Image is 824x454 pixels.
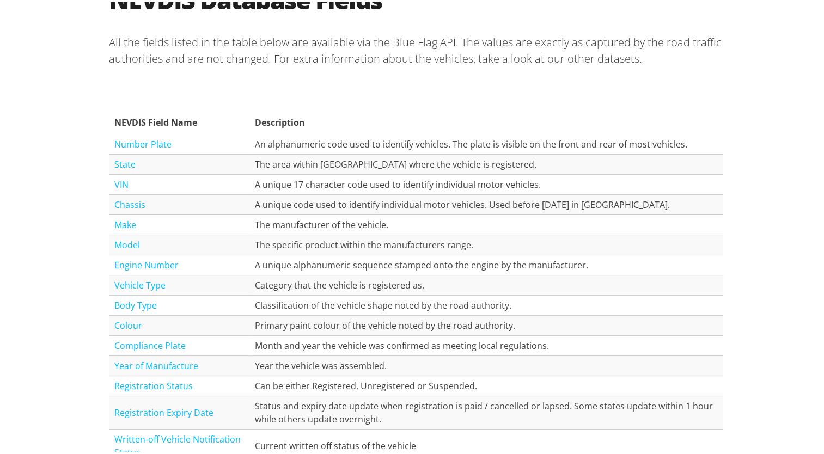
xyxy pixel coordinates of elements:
[249,354,723,374] td: Year the vehicle was assembled.
[249,374,723,394] td: Can be either Registered, Unregistered or Suspended.
[249,394,723,427] td: Status and expiry date update when registration is paid / cancelled or lapsed. Some states update...
[114,136,172,148] a: Number Plate
[249,193,723,213] td: A unique code used to identify individual motor vehicles. Used before [DATE] in [GEOGRAPHIC_DATA].
[249,108,723,132] th: Description
[114,338,186,349] a: Compliance Plate
[114,237,140,249] a: Model
[249,293,723,314] td: Classification of the vehicle shape noted by the road authority.
[114,378,193,390] a: Registration Status
[109,108,249,132] th: NEVDIS Field Name
[109,23,723,73] p: All the fields listed in the table below are available via the Blue Flag API. The values are exac...
[249,213,723,233] td: The manufacturer of the vehicle.
[114,277,166,289] a: Vehicle Type
[114,257,179,269] a: Engine Number
[114,317,142,329] a: Colour
[114,156,136,168] a: State
[114,197,145,208] a: Chassis
[249,233,723,253] td: The specific product within the manufacturers range.
[249,253,723,273] td: A unique alphanumeric sequence stamped onto the engine by the manufacturer.
[114,217,136,229] a: Make
[249,273,723,293] td: Category that the vehicle is registered as.
[114,404,213,416] a: Registration Expiry Date
[249,132,723,152] td: An alphanumeric code used to identify vehicles. The plate is visible on the front and rear of mos...
[114,358,198,370] a: Year of Manufacture
[249,334,723,354] td: Month and year the vehicle was confirmed as meeting local regulations.
[249,173,723,193] td: A unique 17 character code used to identify individual motor vehicles.
[114,297,157,309] a: Body Type
[114,176,129,188] a: VIN
[249,152,723,173] td: The area within [GEOGRAPHIC_DATA] where the vehicle is registered.
[249,314,723,334] td: Primary paint colour of the vehicle noted by the road authority.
